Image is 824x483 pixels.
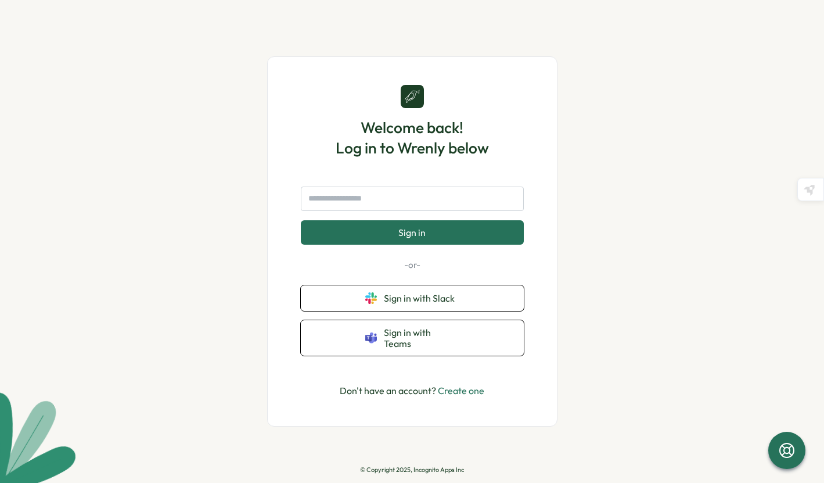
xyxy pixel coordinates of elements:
[438,385,484,396] a: Create one
[301,220,524,245] button: Sign in
[301,259,524,271] p: -or-
[336,117,489,158] h1: Welcome back! Log in to Wrenly below
[384,327,459,349] span: Sign in with Teams
[384,293,459,303] span: Sign in with Slack
[301,320,524,356] button: Sign in with Teams
[340,384,484,398] p: Don't have an account?
[301,285,524,311] button: Sign in with Slack
[398,227,426,238] span: Sign in
[360,466,464,474] p: © Copyright 2025, Incognito Apps Inc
